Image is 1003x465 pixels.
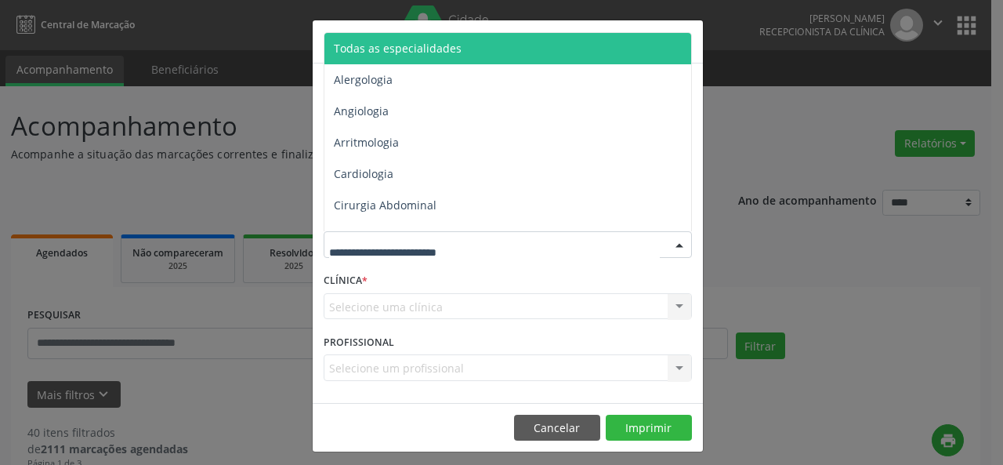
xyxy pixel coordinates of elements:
[672,20,703,59] button: Close
[334,104,389,118] span: Angiologia
[606,415,692,441] button: Imprimir
[324,330,394,354] label: PROFISSIONAL
[334,198,436,213] span: Cirurgia Abdominal
[334,72,393,87] span: Alergologia
[334,229,430,244] span: Cirurgia Bariatrica
[334,166,393,181] span: Cardiologia
[334,41,462,56] span: Todas as especialidades
[514,415,600,441] button: Cancelar
[324,269,368,293] label: CLÍNICA
[334,135,399,150] span: Arritmologia
[324,31,503,52] h5: Relatório de agendamentos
